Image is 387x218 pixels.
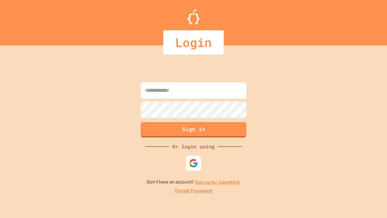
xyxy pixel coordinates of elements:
[195,179,241,185] a: Sign up for JuiceMind.
[147,178,241,186] p: Don't have an account?
[187,9,200,24] img: Logo.svg
[175,187,212,195] a: Forgot Password
[163,30,224,54] div: Login
[189,159,198,168] img: google-icon.svg
[141,122,246,137] button: Sign in
[169,143,218,150] div: Or login using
